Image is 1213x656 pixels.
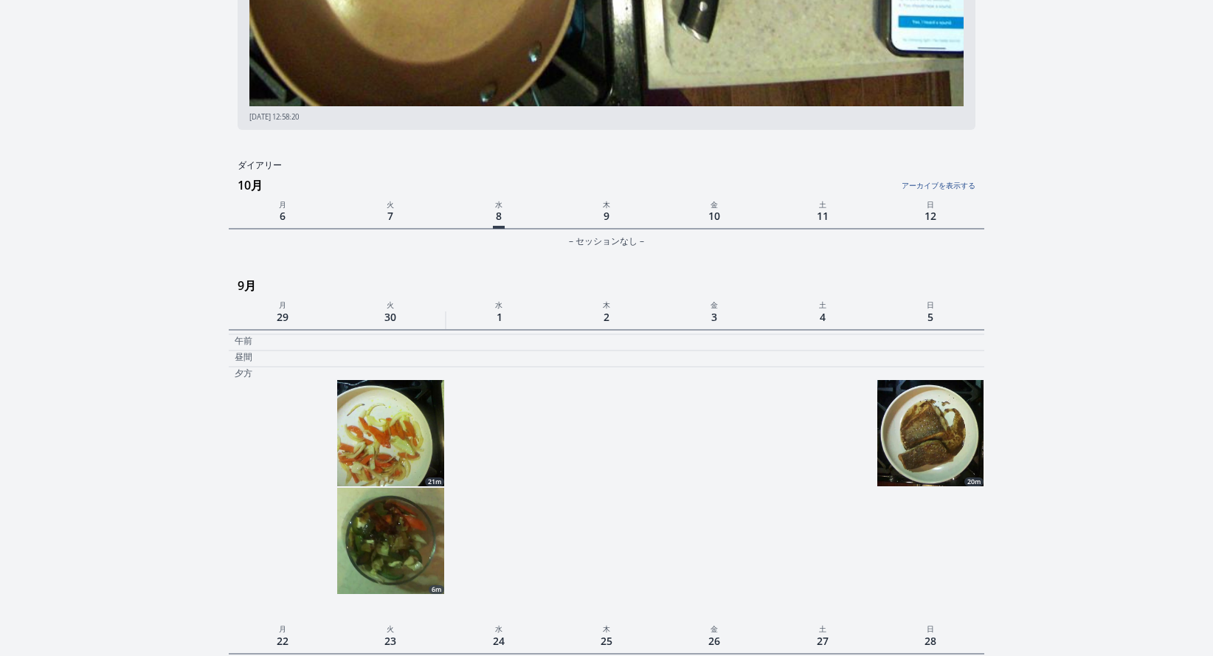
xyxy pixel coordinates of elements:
img: 251005223645_thumb.jpeg [877,380,984,486]
span: [DATE] 12:58:20 [249,112,299,122]
span: 6 [277,206,288,226]
p: 日 [877,197,984,210]
p: 火 [336,197,444,210]
span: 22 [274,631,291,651]
span: 10 [705,206,723,226]
div: 6m [429,585,444,594]
p: 金 [660,621,768,635]
p: 月 [229,297,336,311]
span: 5 [925,307,936,327]
p: 木 [553,297,660,311]
p: 火 [336,621,444,635]
span: 12 [922,206,939,226]
div: – セッションなし – [229,232,984,250]
span: 2 [601,307,612,327]
span: 8 [493,206,505,229]
span: 11 [814,206,832,226]
p: 金 [660,297,768,311]
span: 24 [490,631,508,651]
h3: 9月 [238,274,984,297]
p: 土 [768,197,876,210]
a: アーカイブを表示する [724,172,975,191]
p: 金 [660,197,768,210]
a: 20m [877,380,984,486]
span: 29 [274,307,291,327]
p: 日 [877,621,984,635]
p: 日 [877,297,984,311]
p: 土 [768,297,876,311]
span: 7 [384,206,396,226]
span: 1 [494,307,505,327]
h3: 10月 [238,173,984,197]
img: 250930223116_thumb.jpeg [337,380,443,486]
p: 夕方 [235,367,252,379]
p: 土 [768,621,876,635]
p: 火 [336,297,444,311]
p: 水 [445,197,553,210]
p: 木 [553,197,660,210]
p: 昼間 [235,351,252,363]
span: 26 [705,631,723,651]
span: 25 [598,631,615,651]
p: 月 [229,621,336,635]
p: 午前 [235,335,252,347]
span: 3 [708,307,720,327]
span: 9 [601,206,612,226]
span: 27 [814,631,832,651]
span: 23 [381,631,399,651]
p: 月 [229,197,336,210]
h2: ダイアリー [229,159,984,172]
p: 水 [445,621,553,635]
span: 30 [381,307,399,327]
a: 21m [337,380,443,486]
p: 水 [445,297,553,311]
img: 251001013340_thumb.jpeg [337,488,443,594]
div: 20m [964,477,984,486]
div: 21m [425,477,444,486]
p: 木 [553,621,660,635]
span: 28 [922,631,939,651]
a: 6m [337,488,443,594]
span: 4 [817,307,829,327]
